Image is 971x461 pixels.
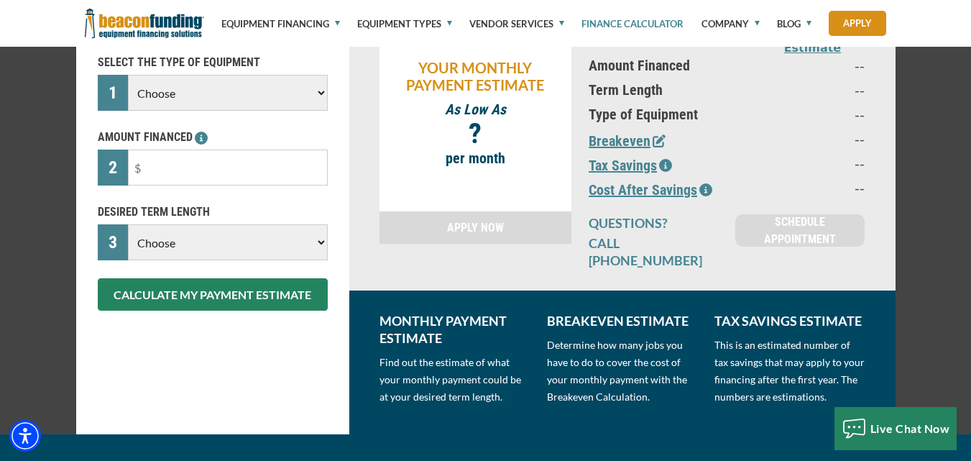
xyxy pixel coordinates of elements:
[98,129,328,146] p: AMOUNT FINANCED
[387,101,565,118] p: As Low As
[760,57,865,74] p: --
[589,81,742,99] p: Term Length
[760,130,865,147] p: --
[589,234,718,269] p: CALL [PHONE_NUMBER]
[735,214,865,247] a: SCHEDULE APPOINTMENT
[98,150,129,186] div: 2
[98,204,328,221] p: DESIRED TERM LENGTH
[387,125,565,142] p: ?
[547,312,697,329] p: BREAKEVEN ESTIMATE
[9,420,41,452] div: Accessibility Menu
[387,150,565,167] p: per month
[589,106,742,123] p: Type of Equipment
[98,224,129,260] div: 3
[589,179,712,201] button: Cost After Savings
[760,179,865,196] p: --
[589,214,718,232] p: QUESTIONS?
[589,155,672,176] button: Tax Savings
[98,278,328,311] button: CALCULATE MY PAYMENT ESTIMATE
[379,211,572,244] a: APPLY NOW
[760,155,865,172] p: --
[829,11,886,36] a: Apply
[379,312,530,347] p: MONTHLY PAYMENT ESTIMATE
[714,312,865,329] p: TAX SAVINGS ESTIMATE
[589,57,742,74] p: Amount Financed
[547,337,697,406] p: Determine how many jobs you have to do to cover the cost of your monthly payment with the Breakev...
[760,81,865,99] p: --
[714,337,865,406] p: This is an estimated number of tax savings that may apply to your financing after the first year....
[128,150,327,186] input: $
[870,421,950,435] span: Live Chat Now
[379,354,530,406] p: Find out the estimate of what your monthly payment could be at your desired term length.
[834,407,957,450] button: Live Chat Now
[760,106,865,123] p: --
[387,59,565,93] p: YOUR MONTHLY PAYMENT ESTIMATE
[589,130,666,152] button: Breakeven
[98,75,129,111] div: 1
[98,54,328,71] p: SELECT THE TYPE OF EQUIPMENT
